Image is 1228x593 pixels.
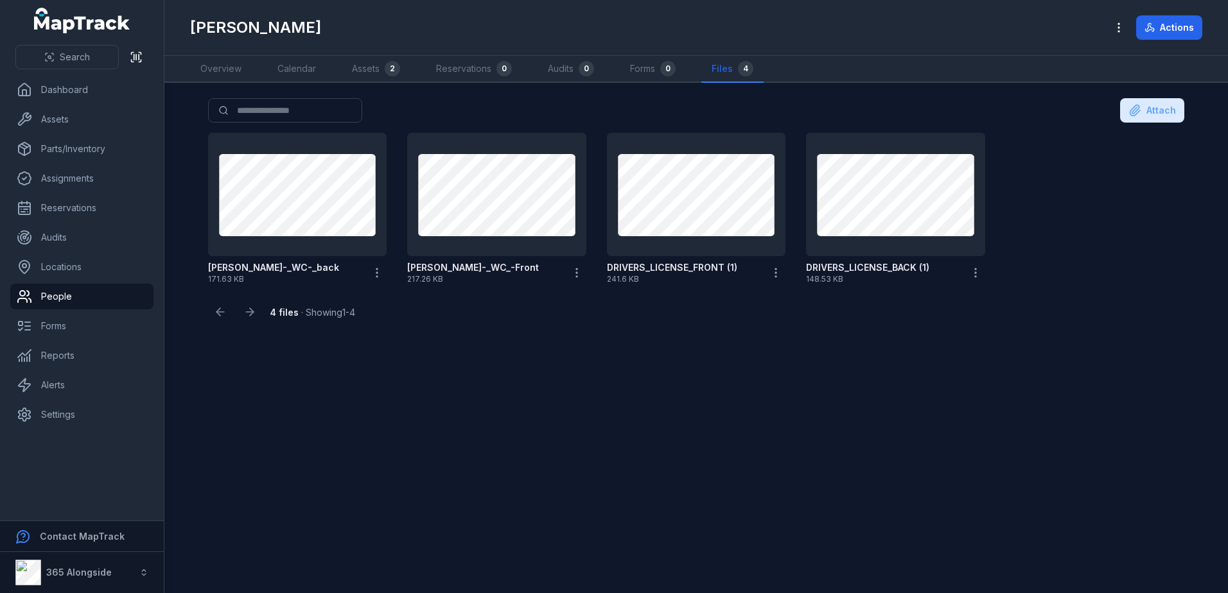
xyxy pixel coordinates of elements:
strong: [PERSON_NAME]-_WC-_back [208,261,339,274]
button: Actions [1136,15,1202,40]
div: 0 [496,61,512,76]
a: Audits0 [538,56,604,83]
a: Audits [10,225,153,250]
a: Overview [190,56,252,83]
div: 2 [385,61,400,76]
a: Locations [10,254,153,280]
span: 241.6 KB [607,274,761,284]
div: 4 [738,61,753,76]
button: Attach [1120,98,1184,123]
strong: DRIVERS_LICENSE_FRONT (1) [607,261,737,274]
a: Forms [10,313,153,339]
div: 0 [660,61,676,76]
a: Files4 [701,56,764,83]
h1: [PERSON_NAME] [190,17,321,38]
a: Calendar [267,56,326,83]
a: Dashboard [10,77,153,103]
strong: DRIVERS_LICENSE_BACK (1) [806,261,929,274]
a: Assignments [10,166,153,191]
a: Parts/Inventory [10,136,153,162]
a: Reports [10,343,153,368]
strong: Contact MapTrack [40,531,125,542]
a: People [10,284,153,309]
strong: 4 files [270,307,299,318]
span: · Showing 1 - 4 [270,307,355,318]
a: Reservations0 [426,56,522,83]
a: Assets2 [342,56,410,83]
button: Search [15,45,119,69]
strong: 365 Alongside [46,567,112,578]
a: MapTrack [34,8,130,33]
a: Assets [10,107,153,132]
span: 217.26 KB [407,274,561,284]
span: 148.53 KB [806,274,960,284]
strong: [PERSON_NAME]-_WC_-Front [407,261,539,274]
a: Alerts [10,372,153,398]
a: Forms0 [620,56,686,83]
a: Reservations [10,195,153,221]
span: 171.63 KB [208,274,362,284]
div: 0 [579,61,594,76]
span: Search [60,51,90,64]
a: Settings [10,402,153,427]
